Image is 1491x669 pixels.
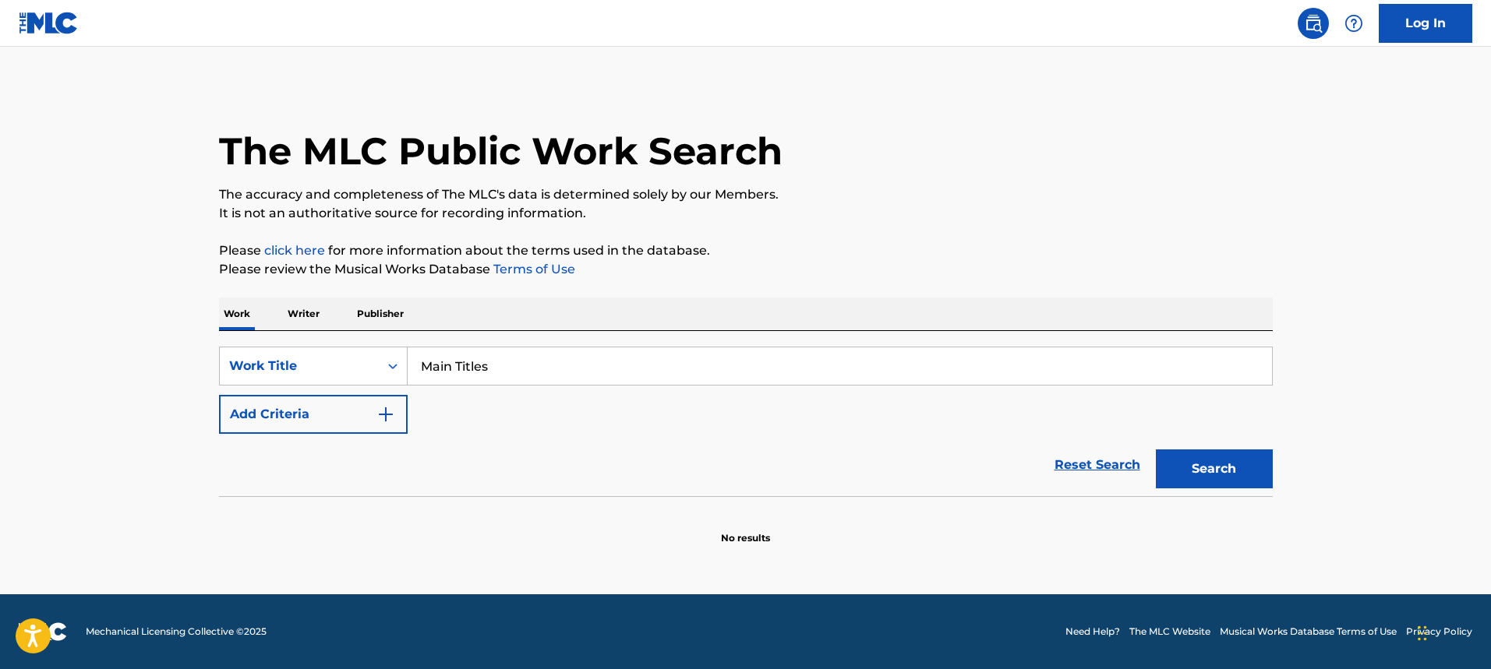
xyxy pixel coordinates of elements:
img: help [1344,14,1363,33]
a: Terms of Use [490,262,575,276]
a: Musical Works Database Terms of Use [1220,625,1397,639]
img: logo [19,622,67,641]
iframe: Chat Widget [1413,594,1491,669]
a: Public Search [1298,8,1329,39]
p: Work [219,298,255,330]
h1: The MLC Public Work Search [219,128,783,174]
form: Search Form [219,347,1273,496]
div: Help [1338,8,1369,39]
p: The accuracy and completeness of The MLC's data is determined solely by our Members. [219,185,1273,204]
button: Add Criteria [219,395,408,434]
p: No results [721,512,770,545]
p: Please for more information about the terms used in the database. [219,241,1273,260]
a: Log In [1379,4,1472,43]
a: Need Help? [1065,625,1120,639]
img: search [1304,14,1323,33]
img: 9d2ae6d4665cec9f34b9.svg [376,405,395,424]
button: Search [1156,449,1273,488]
p: Publisher [352,298,408,330]
div: Work Title [229,357,369,375]
img: MLC Logo [19,12,79,34]
div: Drag [1418,610,1427,657]
a: Reset Search [1047,448,1148,482]
a: click here [264,243,325,258]
p: It is not an authoritative source for recording information. [219,204,1273,223]
a: Privacy Policy [1406,625,1472,639]
p: Please review the Musical Works Database [219,260,1273,279]
a: The MLC Website [1129,625,1210,639]
p: Writer [283,298,324,330]
span: Mechanical Licensing Collective © 2025 [86,625,267,639]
